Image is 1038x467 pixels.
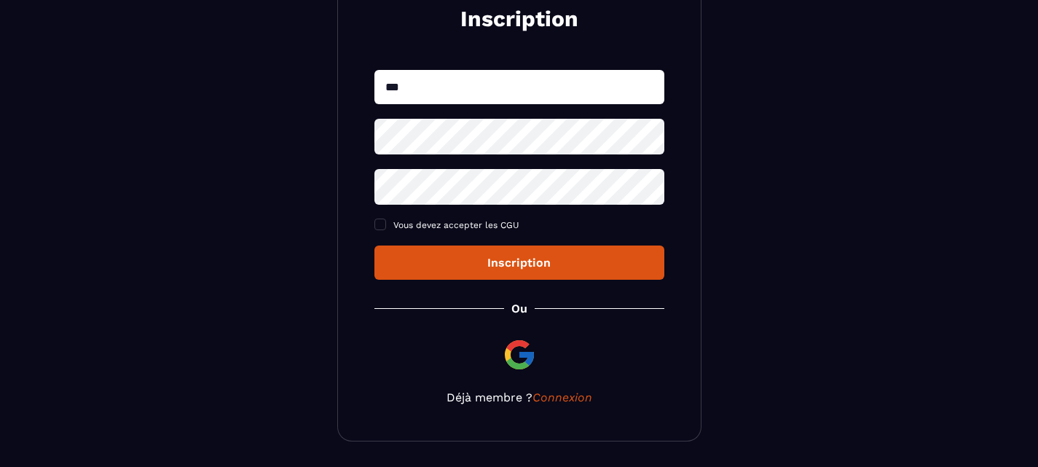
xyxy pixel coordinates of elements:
p: Déjà membre ? [374,391,664,404]
a: Connexion [532,391,592,404]
img: google [502,337,537,372]
p: Ou [511,302,527,315]
h2: Inscription [392,4,647,34]
button: Inscription [374,246,664,280]
div: Inscription [386,256,653,270]
span: Vous devez accepter les CGU [393,220,519,230]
